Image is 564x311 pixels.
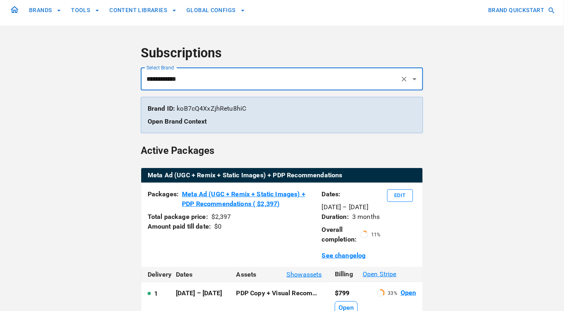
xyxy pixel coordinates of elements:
a: Meta Ad (UGC + Remix + Static Images) + PDP Recommendations ( $2,397) [182,189,315,209]
p: PDP Copy + Visual Recommendations (1), UGC (2), Remix Video (1) [236,289,322,298]
div: $ 2,397 [211,212,231,222]
p: Dates: [322,189,341,199]
strong: Brand ID: [148,105,175,112]
p: Total package price: [148,212,208,222]
p: 33 % [388,290,397,297]
a: See changelog [322,251,366,261]
span: Show assets [286,270,322,279]
p: Packages: [148,189,179,209]
button: BRAND QUICKSTART [485,3,558,18]
p: Overall completion: [322,225,357,244]
button: Clear [399,74,410,85]
p: 3 months [352,212,380,222]
table: active packages table [141,168,423,183]
th: Billing [328,267,423,282]
label: Select Brand [146,64,174,71]
a: Open Brand Context [148,118,207,125]
button: BRANDS [26,3,65,18]
p: koB7cQ4XxZjhRetu8hiC [148,104,416,113]
button: CONTENT LIBRARIES [106,3,180,18]
button: Open [409,74,420,85]
p: [DATE] – [DATE] [322,202,368,212]
p: Amount paid till date: [148,222,211,231]
div: Assets [236,270,322,279]
p: $799 [335,288,358,298]
th: Meta Ad (UGC + Remix + Static Images) + PDP Recommendations [141,168,423,183]
th: Delivery [141,267,169,282]
button: TOOLS [68,3,103,18]
h4: Subscriptions [141,45,423,61]
a: Open [401,288,416,298]
button: GLOBAL CONFIGS [183,3,249,18]
div: $ 0 [214,222,221,231]
p: 11 % [372,231,381,238]
button: Edit [387,189,413,202]
h6: Active Packages [141,143,215,158]
p: 1 [154,289,158,298]
p: Duration: [322,212,349,222]
span: Open Stripe [363,269,397,279]
th: Dates [169,267,230,282]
